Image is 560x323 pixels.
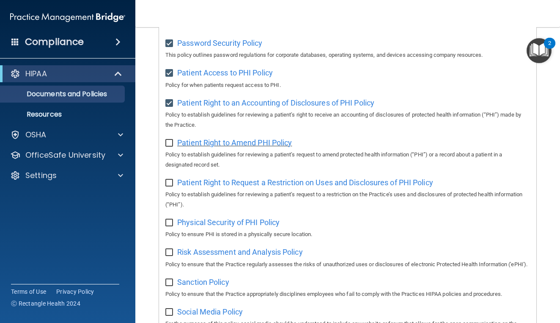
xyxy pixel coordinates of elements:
p: Settings [25,170,57,181]
button: Open Resource Center, 2 new notifications [527,38,552,63]
span: Patient Right to an Accounting of Disclosures of PHI Policy [177,98,374,107]
p: HIPAA [25,69,47,79]
p: Policy to establish guidelines for reviewing a patient’s request to amend protected health inform... [165,150,530,170]
img: PMB logo [10,9,125,26]
p: Policy to ensure that the Practice regularly assesses the risks of unauthorized uses or disclosur... [165,259,530,270]
p: Policy to establish guidelines for reviewing a patient’s right to receive an accounting of disclo... [165,110,530,130]
a: Terms of Use [11,287,46,296]
span: Social Media Policy [177,307,243,316]
p: Documents and Policies [5,90,121,98]
a: Settings [10,170,123,181]
p: OfficeSafe University [25,150,105,160]
p: Policy to ensure PHI is stored in a physically secure location. [165,229,530,239]
p: Policy for when patients request access to PHI. [165,80,530,90]
h4: Compliance [25,36,84,48]
p: Policy to establish guidelines for reviewing a patient’s request to a restriction on the Practice... [165,189,530,210]
span: Patient Right to Amend PHI Policy [177,138,292,147]
a: HIPAA [10,69,123,79]
span: Patient Access to PHI Policy [177,68,273,77]
span: Password Security Policy [177,39,262,47]
p: Resources [5,110,121,119]
a: OfficeSafe University [10,150,123,160]
p: OSHA [25,130,47,140]
span: Risk Assessment and Analysis Policy [177,248,303,256]
span: Sanction Policy [177,278,229,287]
a: OSHA [10,130,123,140]
span: Physical Security of PHI Policy [177,218,280,227]
p: This policy outlines password regulations for corporate databases, operating systems, and devices... [165,50,530,60]
a: Privacy Policy [56,287,94,296]
p: Policy to ensure that the Practice appropriately disciplines employees who fail to comply with th... [165,289,530,299]
span: Patient Right to Request a Restriction on Uses and Disclosures of PHI Policy [177,178,433,187]
div: 2 [548,43,551,54]
span: Ⓒ Rectangle Health 2024 [11,299,80,308]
